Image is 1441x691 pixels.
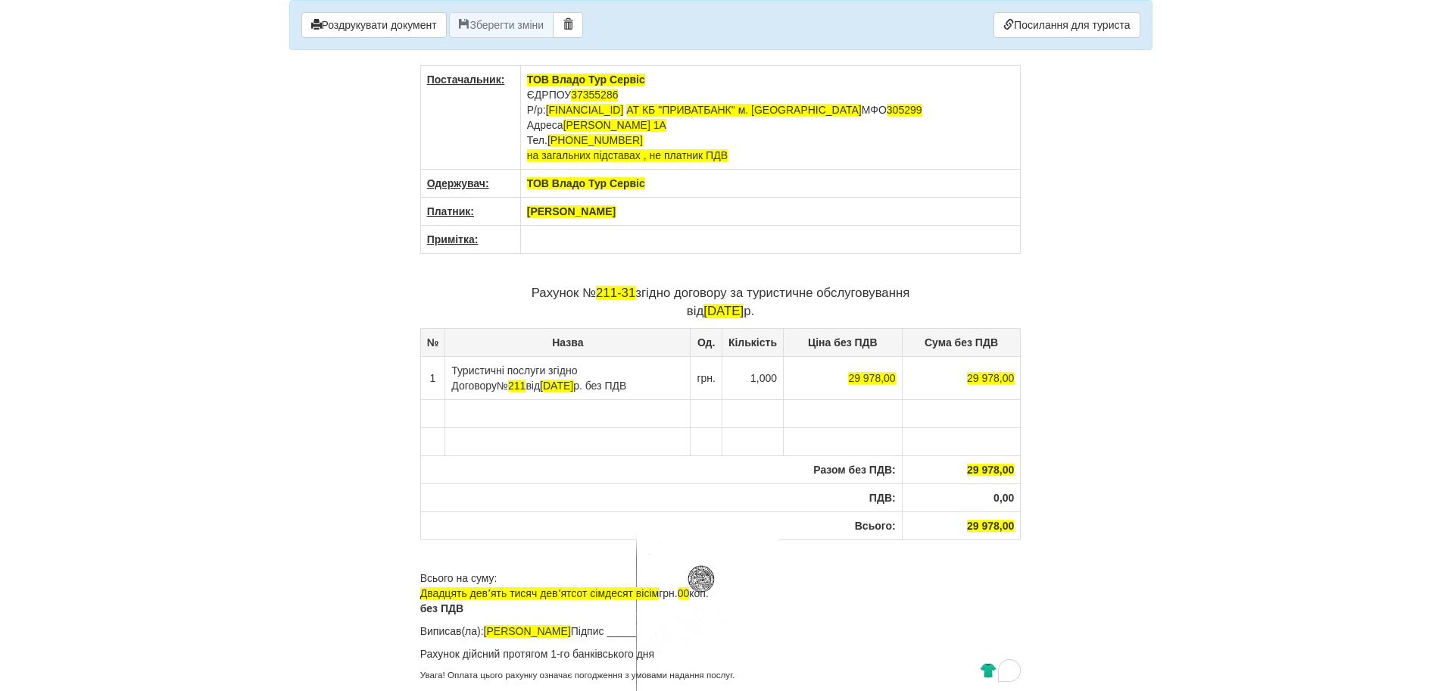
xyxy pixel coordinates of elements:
[563,119,666,131] span: [PERSON_NAME] 1А
[993,12,1140,38] a: Посилання для туриста
[420,571,1021,616] p: Всього на суму: грн. коп.
[691,328,722,356] th: Од.
[547,134,643,146] span: [PHONE_NUMBER]
[546,104,624,116] span: [FINANCIAL_ID]
[427,177,489,189] u: Одержувач:
[484,625,571,637] span: [PERSON_NAME]
[508,380,526,392] span: 211
[420,602,463,614] b: без ПДВ
[427,233,479,245] u: Примітка:
[527,73,645,86] span: ТОВ Владо Тур Сервіс
[722,328,783,356] th: Кількість
[540,380,573,392] span: [DATE]
[596,286,635,300] span: 211-31
[420,624,1021,639] p: Виписав(ла): Підпис ______________
[420,587,660,599] span: Двадцять девʼять тисяч девʼятсот сімдесят вісім
[848,372,895,384] span: 29 978,00
[722,356,783,399] td: 1,000
[887,104,922,116] span: 305299
[703,304,744,318] span: [DATE]
[420,356,445,399] td: 1
[445,356,691,399] td: Туристичні послуги згідно Договору від р. без ПДВ
[678,587,690,599] span: 00
[626,104,862,116] span: АТ КБ "ПРИВАТБАНК" м. [GEOGRAPHIC_DATA]
[967,520,1014,532] span: 29 978,00
[691,356,722,399] td: грн.
[449,12,554,38] button: Зберегти зміни
[902,483,1021,511] th: 0,00
[420,669,1021,682] p: Увага! Оплата цього рахунку означає погодження з умовами надання послуг.
[571,89,618,101] span: 37355286
[420,328,445,356] th: №
[967,464,1014,476] span: 29 978,00
[420,483,902,511] th: ПДВ:
[420,646,1021,661] p: Рахунок дійсний протягом 1-го банківського дня
[445,328,691,356] th: Назва
[497,380,526,392] span: №
[420,511,902,539] th: Всього:
[427,205,474,217] u: Платник:
[520,66,1021,170] td: ЄДРПОУ Р/р: МФО Адреса Тел.
[902,328,1021,356] th: Сума без ПДВ
[420,284,1021,320] p: Рахунок № згідно договору за туристичне обслуговування від р.
[427,73,505,86] u: Постачальник:
[301,12,447,38] button: Роздрукувати документ
[420,65,1021,682] div: To enrich screen reader interactions, please activate Accessibility in Grammarly extension settings
[527,205,616,217] span: [PERSON_NAME]
[420,455,902,483] th: Разом без ПДВ:
[967,372,1014,384] span: 29 978,00
[527,149,728,161] span: на загальних підставах , не платник ПДВ
[784,328,903,356] th: Ціна без ПДВ
[527,177,645,189] span: ТОВ Владо Тур Сервіс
